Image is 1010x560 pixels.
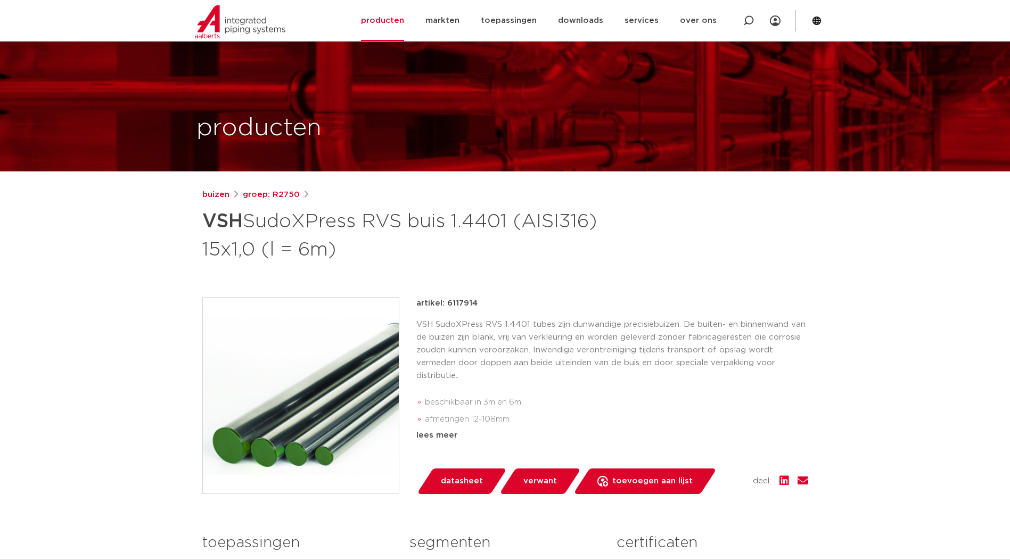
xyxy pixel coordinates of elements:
[202,205,602,263] h1: SudoXPress RVS buis 1.4401 (AISI316) 15x1,0 (l = 6m)
[416,468,507,494] a: datasheet
[523,473,557,490] span: verwant
[202,212,243,231] strong: VSH
[753,475,771,488] span: deel:
[441,473,483,490] span: datasheet
[243,188,300,201] a: groep: R2750
[416,297,478,310] p: artikel: 6117914
[425,411,808,428] li: afmetingen 12-108mm
[617,532,808,554] h3: certificaten
[196,111,322,145] h1: producten
[409,532,601,554] h3: segmenten
[202,532,393,554] h3: toepassingen
[612,473,693,490] span: toevoegen aan lijst
[425,394,808,411] li: beschikbaar in 3m en 6m
[499,468,581,494] a: verwant
[203,298,399,493] img: Product Image for VSH SudoXPress RVS buis 1.4401 (AISI316) 15x1,0 (l = 6m)
[416,429,808,442] div: lees meer
[202,188,229,201] a: buizen
[416,318,808,382] p: VSH SudoXPress RVS 1.4401 tubes zijn dunwandige precisiebuizen. De buiten- en binnenwand van de b...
